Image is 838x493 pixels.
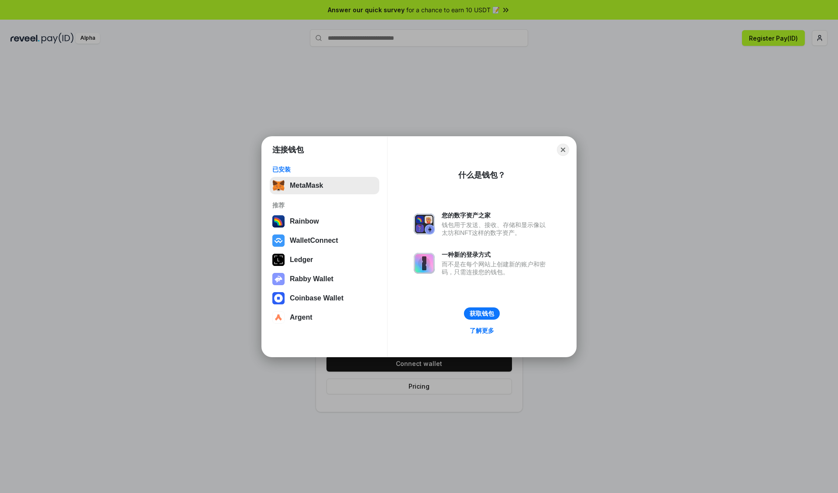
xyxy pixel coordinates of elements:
[272,254,285,266] img: svg+xml,%3Csvg%20xmlns%3D%22http%3A%2F%2Fwww.w3.org%2F2000%2Fsvg%22%20width%3D%2228%22%20height%3...
[442,251,550,259] div: 一种新的登录方式
[272,201,377,209] div: 推荐
[270,309,379,326] button: Argent
[290,275,333,283] div: Rabby Wallet
[290,182,323,190] div: MetaMask
[442,211,550,219] div: 您的数字资产之家
[272,179,285,192] img: svg+xml,%3Csvg%20fill%3D%22none%22%20height%3D%2233%22%20viewBox%3D%220%200%2035%2033%22%20width%...
[272,145,304,155] h1: 连接钱包
[290,217,319,225] div: Rainbow
[458,170,505,180] div: 什么是钱包？
[272,234,285,247] img: svg+xml,%3Csvg%20width%3D%2228%22%20height%3D%2228%22%20viewBox%3D%220%200%2028%2028%22%20fill%3D...
[272,311,285,324] img: svg+xml,%3Csvg%20width%3D%2228%22%20height%3D%2228%22%20viewBox%3D%220%200%2028%2028%22%20fill%3D...
[272,165,377,173] div: 已安装
[442,221,550,237] div: 钱包用于发送、接收、存储和显示像以太坊和NFT这样的数字资产。
[464,325,499,336] a: 了解更多
[272,292,285,304] img: svg+xml,%3Csvg%20width%3D%2228%22%20height%3D%2228%22%20viewBox%3D%220%200%2028%2028%22%20fill%3D...
[557,144,569,156] button: Close
[464,307,500,320] button: 获取钱包
[270,177,379,194] button: MetaMask
[290,237,338,245] div: WalletConnect
[272,273,285,285] img: svg+xml,%3Csvg%20xmlns%3D%22http%3A%2F%2Fwww.w3.org%2F2000%2Fsvg%22%20fill%3D%22none%22%20viewBox...
[270,213,379,230] button: Rainbow
[442,260,550,276] div: 而不是在每个网站上创建新的账户和密码，只需连接您的钱包。
[290,256,313,264] div: Ledger
[270,251,379,269] button: Ledger
[272,215,285,228] img: svg+xml,%3Csvg%20width%3D%22120%22%20height%3D%22120%22%20viewBox%3D%220%200%20120%20120%22%20fil...
[270,290,379,307] button: Coinbase Wallet
[270,232,379,249] button: WalletConnect
[470,327,494,334] div: 了解更多
[414,214,435,234] img: svg+xml,%3Csvg%20xmlns%3D%22http%3A%2F%2Fwww.w3.org%2F2000%2Fsvg%22%20fill%3D%22none%22%20viewBox...
[290,314,313,321] div: Argent
[414,253,435,274] img: svg+xml,%3Csvg%20xmlns%3D%22http%3A%2F%2Fwww.w3.org%2F2000%2Fsvg%22%20fill%3D%22none%22%20viewBox...
[270,270,379,288] button: Rabby Wallet
[470,310,494,317] div: 获取钱包
[290,294,343,302] div: Coinbase Wallet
